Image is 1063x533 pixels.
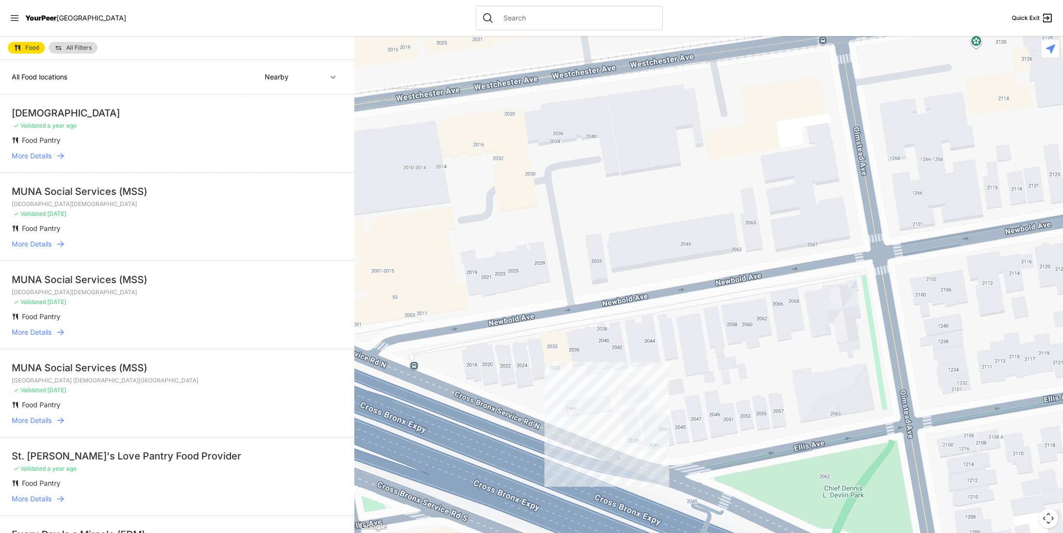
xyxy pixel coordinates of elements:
span: Food Pantry [22,224,60,232]
a: More Details [12,494,343,504]
a: More Details [12,239,343,249]
span: Food Pantry [22,136,60,144]
span: ✓ Validated [14,465,46,472]
span: More Details [12,239,52,249]
span: [DATE] [47,210,66,217]
span: Food [25,45,39,51]
a: All Filters [49,42,97,54]
span: More Details [12,151,52,161]
input: Search [498,13,657,23]
div: MUNA Social Services (MSS) [12,361,343,375]
a: Food [8,42,45,54]
span: More Details [12,494,52,504]
div: St. [PERSON_NAME]'s Love Pantry Food Provider [12,449,343,463]
span: a year ago [47,122,77,129]
a: Quick Exit [1012,12,1053,24]
p: [GEOGRAPHIC_DATA][DEMOGRAPHIC_DATA] [12,288,343,296]
div: MUNA Social Services (MSS) [12,185,343,198]
a: More Details [12,151,343,161]
span: Food Pantry [22,400,60,409]
span: YourPeer [25,14,57,22]
span: ✓ Validated [14,298,46,305]
span: ✓ Validated [14,210,46,217]
a: More Details [12,327,343,337]
span: All Food locations [12,73,67,81]
span: Quick Exit [1012,14,1040,22]
span: Food Pantry [22,312,60,321]
span: More Details [12,416,52,425]
img: Google [357,520,389,533]
p: [GEOGRAPHIC_DATA] [DEMOGRAPHIC_DATA][GEOGRAPHIC_DATA] [12,377,343,384]
span: [GEOGRAPHIC_DATA] [57,14,126,22]
a: More Details [12,416,343,425]
a: Open this area in Google Maps (opens a new window) [357,520,389,533]
span: Food Pantry [22,479,60,487]
span: All Filters [66,45,92,51]
span: [DATE] [47,298,66,305]
a: YourPeer[GEOGRAPHIC_DATA] [25,15,126,21]
button: Map camera controls [1039,509,1058,528]
div: MUNA Social Services (MSS) [12,273,343,286]
p: [GEOGRAPHIC_DATA][DEMOGRAPHIC_DATA] [12,200,343,208]
span: ✓ Validated [14,122,46,129]
div: [DEMOGRAPHIC_DATA] [12,106,343,120]
span: More Details [12,327,52,337]
span: ✓ Validated [14,386,46,394]
span: [DATE] [47,386,66,394]
span: a year ago [47,465,77,472]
